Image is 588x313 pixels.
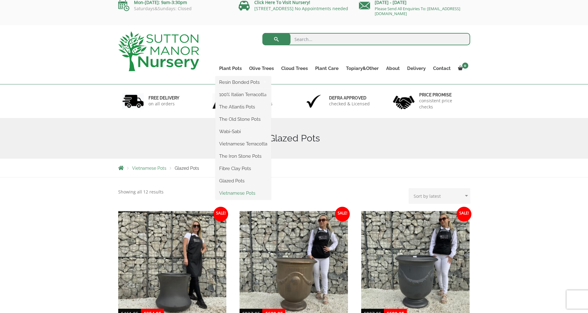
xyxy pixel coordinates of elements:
a: Wabi-Sabi [215,127,271,136]
a: Plant Pots [215,64,245,73]
a: Topiary&Other [342,64,382,73]
img: logo [118,31,199,71]
p: Saturdays&Sundays: Closed [118,6,229,11]
a: Plant Care [311,64,342,73]
a: Resin Bonded Pots [215,78,271,87]
h6: Price promise [419,92,466,98]
a: Please Send All Enquiries To: [EMAIL_ADDRESS][DOMAIN_NAME] [375,6,460,16]
a: Fibre Clay Pots [215,164,271,173]
span: Sale! [335,207,350,222]
img: 1.jpg [122,93,144,109]
a: Olive Trees [245,64,277,73]
a: Contact [429,64,454,73]
a: Vietnamese Terracotta [215,139,271,148]
p: consistent price checks [419,98,466,110]
p: Showing all 12 results [118,188,164,196]
h6: FREE DELIVERY [148,95,179,101]
span: Sale! [213,207,228,222]
a: The Atlantis Pots [215,102,271,112]
a: Delivery [403,64,429,73]
a: 100% Italian Terracotta [215,90,271,99]
a: About [382,64,403,73]
a: The Old Stone Pots [215,115,271,124]
img: 4.jpg [393,92,415,111]
a: Glazed Pots [215,176,271,185]
a: The Iron Stone Pots [215,152,271,161]
img: 3.jpg [303,93,324,109]
h6: Defra approved [329,95,370,101]
a: [STREET_ADDRESS] No Appointments needed [254,6,348,11]
a: 0 [454,64,470,73]
span: Sale! [457,207,471,222]
nav: Breadcrumbs [118,165,470,170]
a: Vietnamese Pots [215,189,271,198]
input: Search... [262,33,470,45]
h1: Glazed Pots [118,133,470,144]
span: 0 [462,63,468,69]
span: Glazed Pots [175,166,199,171]
img: 2.jpg [212,93,234,109]
select: Shop order [409,188,470,204]
a: Cloud Trees [277,64,311,73]
p: checked & Licensed [329,101,370,107]
a: Vietnamese Pots [132,166,166,171]
p: on all orders [148,101,179,107]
